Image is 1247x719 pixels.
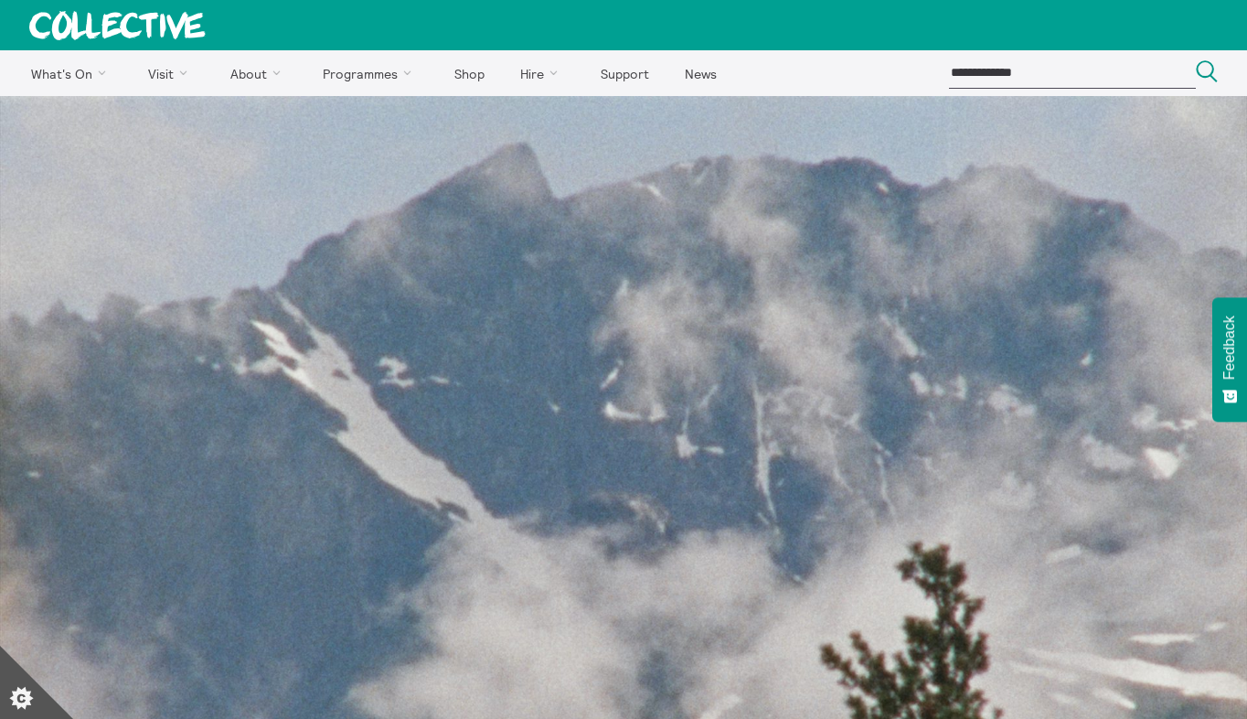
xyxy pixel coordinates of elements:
span: Feedback [1221,316,1238,380]
button: Feedback - Show survey [1212,297,1247,422]
a: Support [584,50,665,96]
a: Visit [133,50,211,96]
a: News [668,50,732,96]
a: What's On [15,50,129,96]
a: Hire [505,50,581,96]
a: Programmes [307,50,435,96]
a: About [214,50,304,96]
a: Shop [438,50,500,96]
